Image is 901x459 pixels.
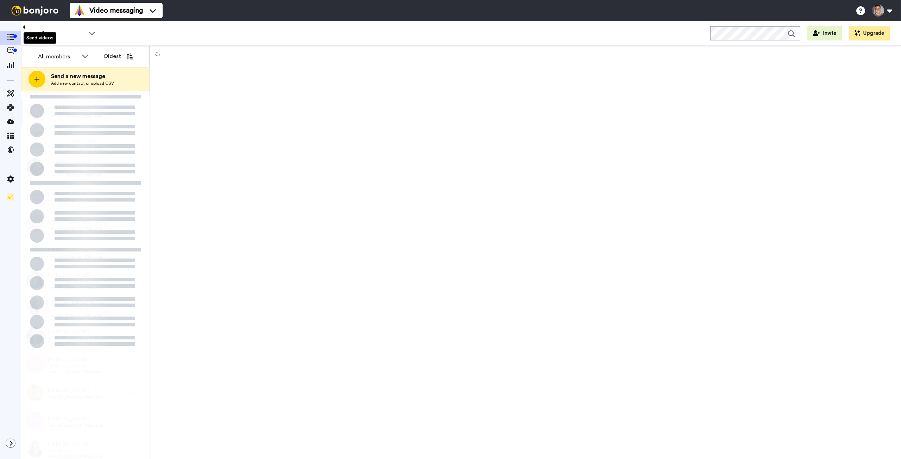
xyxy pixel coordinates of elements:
span: [PERSON_NAME] [48,356,102,363]
div: [DATE] [121,279,146,284]
div: [DATE] [121,447,146,453]
button: Oldest [98,49,139,63]
div: [DATE] [121,391,146,397]
img: 8689a7df-19e1-40fe-95e4-e4c617b6eb68.jpg [26,327,44,345]
img: 43eda6f9-6f09-4cda-b836-ffec494987a6.jpg [25,299,43,317]
div: [DATE] [121,110,146,115]
div: [DATE] [121,250,146,256]
img: c85e1abd-e785-4161-b513-4cbf0e8af360.jpg [26,158,44,176]
span: New AGL Member Welcome [48,453,102,459]
div: [DATE] [121,335,146,340]
span: Send a new message [51,72,114,81]
div: [DATE] [121,363,146,369]
img: Checklist.svg [7,193,14,200]
div: [DATE] [121,166,146,172]
span: New AGL Member Welcome [48,254,102,259]
span: New AGL Member Welcome [48,225,102,231]
span: Undergraduate Student in the Department of Mechanical and Industrial Engineering [46,307,118,313]
img: wl.png [26,215,44,232]
div: [DATE] [121,194,146,200]
span: New AGL Member Welcome [48,341,102,346]
span: [PERSON_NAME] [48,190,102,197]
span: [PERSON_NAME] [48,218,102,225]
span: [PERSON_NAME] [48,387,102,394]
span: New AGL Member Welcome [48,144,113,149]
button: Invite [807,26,842,40]
span: New AGL Member Welcome [46,313,118,318]
span: Soccer Player [48,448,102,453]
img: bj-logo-header-white.svg [8,6,61,15]
div: [DATE] [121,307,146,312]
span: [PERSON_NAME] [48,441,102,448]
img: cs.png [26,186,44,204]
span: Editorial Comms Manager & Host [48,138,113,144]
img: 01246a1c-3823-45a3-9860-ae6125cd7406.jpg [26,383,44,401]
span: [PERSON_NAME] [48,159,102,166]
img: vm-color.svg [74,5,85,16]
span: New AGL Member Welcome [48,113,102,119]
img: s.png [26,102,44,120]
span: New AGL Member Welcome [48,197,102,203]
span: New AGL Member Welcome [48,422,102,428]
span: [PERSON_NAME] [48,247,102,254]
div: [DATE] [121,222,146,228]
span: [PERSON_NAME] [48,272,102,279]
img: mh.png [26,412,44,429]
span: Chastity V [48,131,113,138]
img: mr.png [26,355,44,373]
span: New AGL Member Welcome [48,394,102,400]
img: ac.png [26,243,44,260]
span: New AGL Member Welcome [48,369,102,375]
button: Upgrade [849,26,890,40]
span: [PERSON_NAME] Treble [46,300,118,307]
img: a174dbf8-fde1-4bad-a82a-81b29f939e1a.jpg [26,271,44,288]
img: a82cfa12-4940-4d1a-8aeb-b5ce33931610.jpg [26,130,44,148]
span: [PERSON_NAME] [48,106,102,113]
span: [PERSON_NAME] [48,415,102,422]
span: Family Nurse Practitioner [48,279,102,285]
div: [DATE] [21,91,150,98]
img: 4422f5f2-5a12-4150-9952-d85e27ead9c3.jpg [26,440,44,457]
div: [DATE] [121,138,146,144]
div: Send videos [24,32,56,44]
span: Manager [48,166,102,172]
span: Family Law Attorney [48,363,102,369]
span: New AGL Member Welcome [48,285,102,290]
span: Actor / Singer-Songwriter [48,335,102,341]
span: Video messaging [89,6,143,15]
div: [DATE] [121,419,146,425]
div: All members [38,52,78,61]
span: New AGL Member Welcome [48,172,102,178]
span: Add new contact or upload CSV [51,81,114,86]
span: [PERSON_NAME] [48,328,102,335]
span: All [38,30,85,38]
